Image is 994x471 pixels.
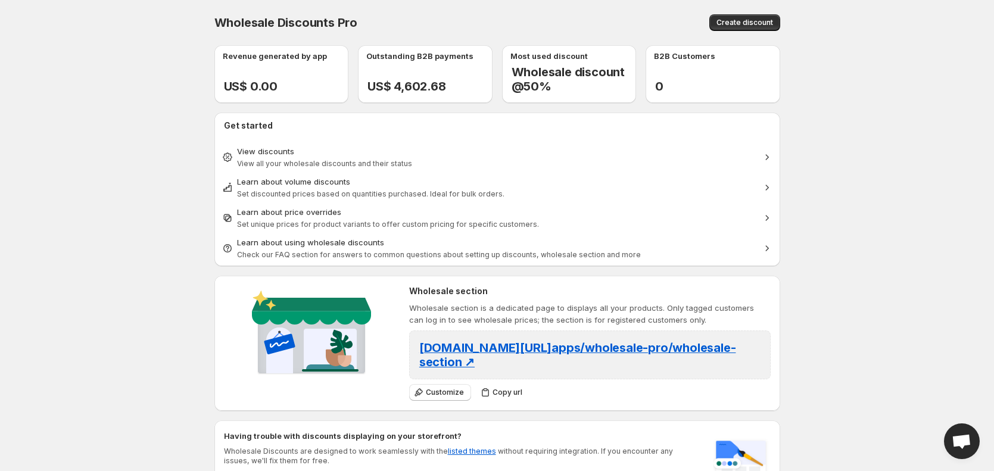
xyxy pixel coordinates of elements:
[409,285,771,297] h2: Wholesale section
[237,159,412,168] span: View all your wholesale discounts and their status
[409,302,771,326] p: Wholesale section is a dedicated page to displays all your products. Only tagged customers can lo...
[237,220,539,229] span: Set unique prices for product variants to offer custom pricing for specific customers.
[476,384,529,401] button: Copy url
[237,145,758,157] div: View discounts
[655,79,780,93] h2: 0
[223,50,327,62] p: Revenue generated by app
[237,189,504,198] span: Set discounted prices based on quantities purchased. Ideal for bulk orders.
[237,206,758,218] div: Learn about price overrides
[709,14,780,31] button: Create discount
[224,447,699,466] p: Wholesale Discounts are designed to work seamlessly with the without requiring integration. If yo...
[237,236,758,248] div: Learn about using wholesale discounts
[409,384,471,401] button: Customize
[448,447,496,456] a: listed themes
[944,423,980,459] div: Open chat
[366,50,473,62] p: Outstanding B2B payments
[214,15,357,30] span: Wholesale Discounts Pro
[493,388,522,397] span: Copy url
[419,344,736,368] a: [DOMAIN_NAME][URL]apps/wholesale-pro/wholesale-section ↗
[367,79,493,93] h2: US$ 4,602.68
[224,430,699,442] h2: Having trouble with discounts displaying on your storefront?
[716,18,773,27] span: Create discount
[237,176,758,188] div: Learn about volume discounts
[510,50,588,62] p: Most used discount
[237,250,641,259] span: Check our FAQ section for answers to common questions about setting up discounts, wholesale secti...
[426,388,464,397] span: Customize
[247,285,376,384] img: Wholesale section
[654,50,715,62] p: B2B Customers
[224,79,349,93] h2: US$ 0.00
[224,120,771,132] h2: Get started
[419,341,736,369] span: [DOMAIN_NAME][URL] apps/wholesale-pro/wholesale-section ↗
[512,65,637,93] h2: Wholesale discount @50%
